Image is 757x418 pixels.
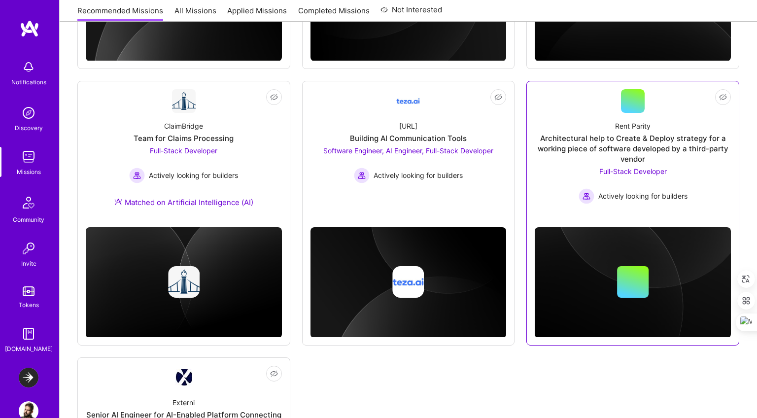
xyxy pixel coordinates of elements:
[134,133,234,143] div: Team for Claims Processing
[310,227,507,339] img: cover
[270,93,278,101] i: icon EyeClosed
[13,214,44,225] div: Community
[15,123,43,133] div: Discovery
[114,198,122,206] img: Ateam Purple Icon
[399,121,417,131] div: [URL]
[174,5,216,22] a: All Missions
[19,147,38,167] img: teamwork
[129,168,145,183] img: Actively looking for builders
[149,170,238,180] span: Actively looking for builders
[19,239,38,258] img: Invite
[535,133,731,164] div: Architectural help to Create & Deploy strategy for a working piece of software developed by a thi...
[172,89,196,113] img: Company Logo
[719,93,727,101] i: icon EyeClosed
[535,89,731,209] a: Rent ParityArchitectural help to Create & Deploy strategy for a working piece of software develop...
[380,4,442,22] a: Not Interested
[323,146,493,155] span: Software Engineer, AI Engineer, Full-Stack Developer
[354,168,370,183] img: Actively looking for builders
[19,57,38,77] img: bell
[227,5,287,22] a: Applied Missions
[20,20,39,37] img: logo
[579,188,594,204] img: Actively looking for builders
[23,286,34,296] img: tokens
[5,344,53,354] div: [DOMAIN_NAME]
[21,258,36,269] div: Invite
[11,77,46,87] div: Notifications
[19,368,38,387] img: LaunchDarkly: Experimentation Delivery Team
[298,5,370,22] a: Completed Missions
[19,103,38,123] img: discovery
[615,121,651,131] div: Rent Parity
[17,167,41,177] div: Missions
[150,146,217,155] span: Full-Stack Developer
[172,397,195,408] div: Externi
[17,191,40,214] img: Community
[164,121,203,131] div: ClaimBridge
[19,324,38,344] img: guide book
[598,191,688,201] span: Actively looking for builders
[168,266,200,298] img: Company logo
[16,368,41,387] a: LaunchDarkly: Experimentation Delivery Team
[77,5,163,22] a: Recommended Missions
[392,266,424,298] img: Company logo
[535,227,731,339] img: cover
[599,167,667,175] span: Full-Stack Developer
[86,227,282,339] img: cover
[114,197,253,208] div: Matched on Artificial Intelligence (AI)
[19,300,39,310] div: Tokens
[396,89,420,113] img: Company Logo
[494,93,502,101] i: icon EyeClosed
[175,369,192,386] img: Company Logo
[350,133,467,143] div: Building AI Communication Tools
[374,170,463,180] span: Actively looking for builders
[86,89,282,219] a: Company LogoClaimBridgeTeam for Claims ProcessingFull-Stack Developer Actively looking for builde...
[310,89,507,209] a: Company Logo[URL]Building AI Communication ToolsSoftware Engineer, AI Engineer, Full-Stack Develo...
[270,370,278,378] i: icon EyeClosed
